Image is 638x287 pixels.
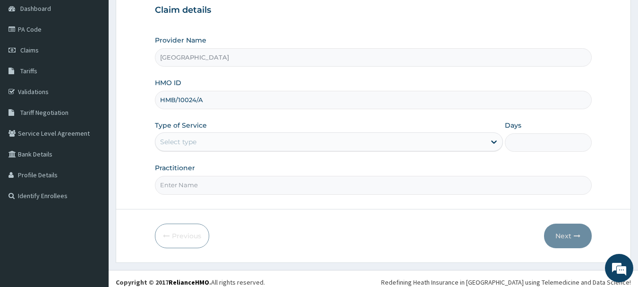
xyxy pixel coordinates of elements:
a: RelianceHMO [169,278,209,287]
div: Select type [160,137,196,147]
button: Previous [155,224,209,248]
div: Redefining Heath Insurance in [GEOGRAPHIC_DATA] using Telemedicine and Data Science! [381,278,631,287]
h3: Claim details [155,5,592,16]
span: Dashboard [20,4,51,13]
span: Claims [20,46,39,54]
span: Tariffs [20,67,37,75]
input: Enter HMO ID [155,91,592,109]
label: HMO ID [155,78,181,87]
strong: Copyright © 2017 . [116,278,211,287]
label: Type of Service [155,121,207,130]
label: Practitioner [155,163,195,173]
span: Tariff Negotiation [20,108,68,117]
label: Provider Name [155,35,206,45]
button: Next [544,224,592,248]
input: Enter Name [155,176,592,194]
label: Days [505,121,521,130]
